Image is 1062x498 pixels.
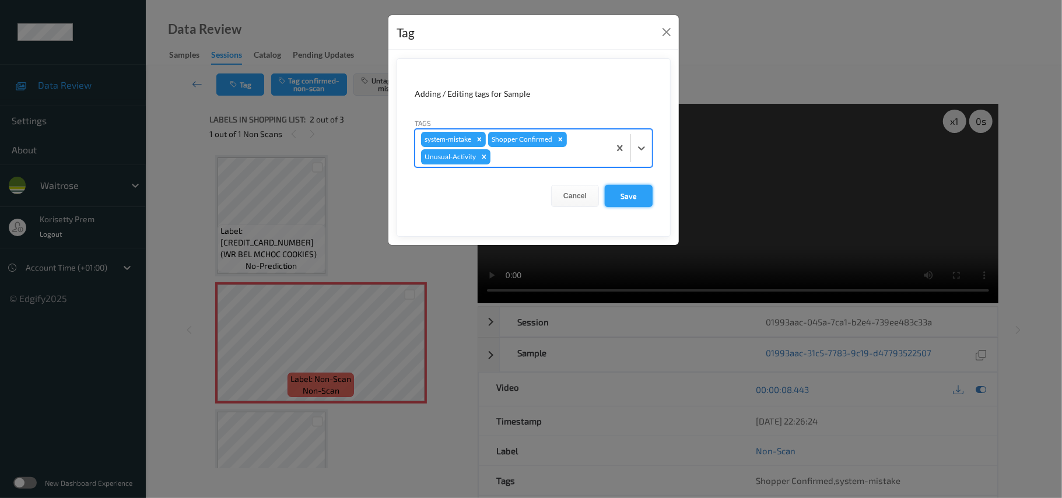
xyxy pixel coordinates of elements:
[554,132,567,147] div: Remove Shopper Confirmed
[473,132,486,147] div: Remove system-mistake
[488,132,554,147] div: Shopper Confirmed
[397,23,415,42] div: Tag
[421,149,478,164] div: Unusual-Activity
[415,88,653,100] div: Adding / Editing tags for Sample
[551,185,599,207] button: Cancel
[421,132,473,147] div: system-mistake
[478,149,490,164] div: Remove Unusual-Activity
[658,24,675,40] button: Close
[605,185,653,207] button: Save
[415,118,431,128] label: Tags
